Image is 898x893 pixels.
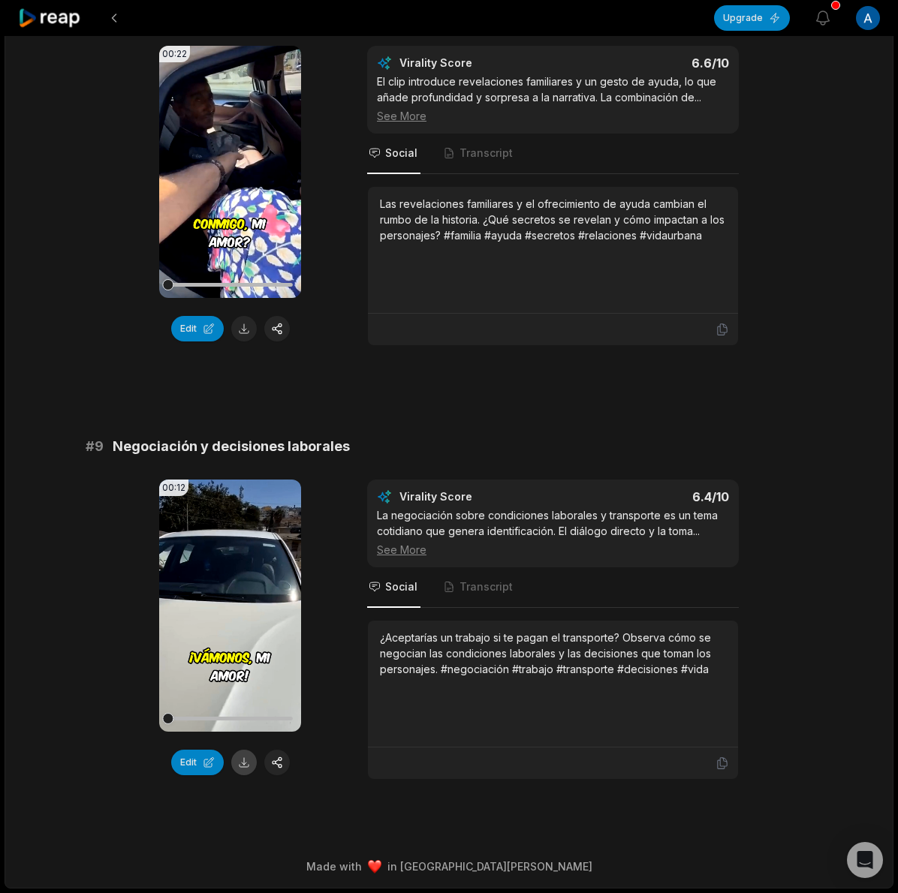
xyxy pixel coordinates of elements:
[367,134,739,174] nav: Tabs
[385,146,417,161] span: Social
[377,74,729,124] div: El clip introduce revelaciones familiares y un gesto de ayuda, lo que añade profundidad y sorpres...
[377,542,729,558] div: See More
[159,46,301,298] video: Your browser does not support mp4 format.
[367,567,739,608] nav: Tabs
[19,858,879,874] div: Made with in [GEOGRAPHIC_DATA][PERSON_NAME]
[568,489,730,504] div: 6.4 /10
[460,579,513,594] span: Transcript
[460,146,513,161] span: Transcript
[568,56,730,71] div: 6.6 /10
[399,489,561,504] div: Virality Score
[380,196,726,243] div: Las revelaciones familiares y el ofrecimiento de ayuda cambian el rumbo de la historia. ¿Qué secr...
[399,56,561,71] div: Virality Score
[385,579,417,594] span: Social
[368,860,381,873] img: heart emoji
[171,316,224,341] button: Edit
[377,108,729,124] div: See More
[377,507,729,558] div: La negociación sobre condiciones laborales y transporte es un tema cotidiano que genera identific...
[714,5,790,31] button: Upgrade
[171,750,224,775] button: Edit
[159,480,301,732] video: Your browser does not support mp4 format.
[847,842,883,878] div: Open Intercom Messenger
[113,436,350,457] span: Negociación y decisiones laborales
[380,630,726,677] div: ¿Aceptarías un trabajo si te pagan el transporte? Observa cómo se negocian las condiciones labora...
[86,436,104,457] span: # 9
